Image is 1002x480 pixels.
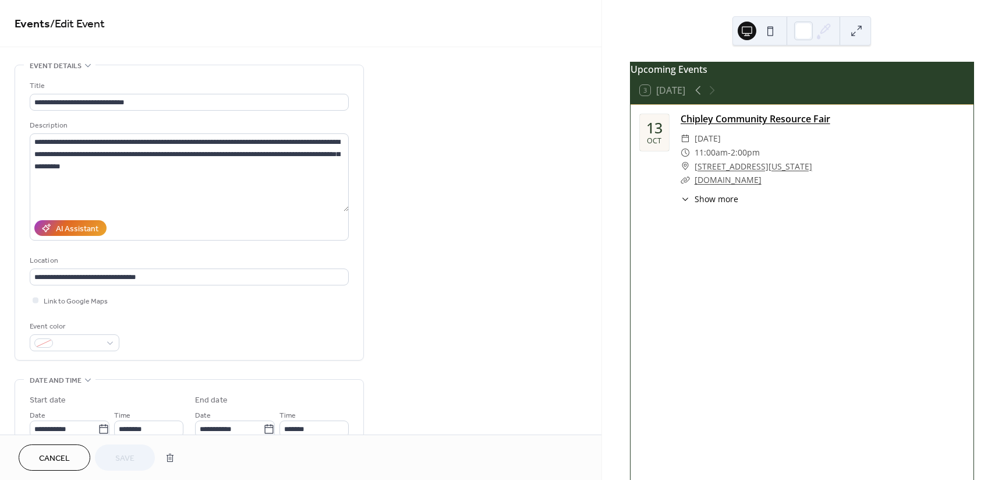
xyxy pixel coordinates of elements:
[681,193,690,205] div: ​
[647,137,661,145] div: Oct
[30,119,346,132] div: Description
[44,295,108,308] span: Link to Google Maps
[195,410,211,422] span: Date
[695,160,812,174] a: [STREET_ADDRESS][US_STATE]
[681,132,690,146] div: ​
[695,146,728,160] span: 11:00am
[728,146,731,160] span: -
[195,394,228,407] div: End date
[56,223,98,235] div: AI Assistant
[30,255,346,267] div: Location
[681,193,738,205] button: ​Show more
[30,60,82,72] span: Event details
[681,112,830,125] a: Chipley Community Resource Fair
[731,146,760,160] span: 2:00pm
[681,173,690,187] div: ​
[50,13,105,36] span: / Edit Event
[681,146,690,160] div: ​
[30,80,346,92] div: Title
[19,444,90,471] button: Cancel
[681,160,690,174] div: ​
[695,174,762,185] a: [DOMAIN_NAME]
[631,62,973,76] div: Upcoming Events
[695,132,721,146] span: [DATE]
[30,375,82,387] span: Date and time
[30,320,117,333] div: Event color
[30,394,66,407] div: Start date
[279,410,296,422] span: Time
[114,410,130,422] span: Time
[34,220,107,236] button: AI Assistant
[30,410,45,422] span: Date
[695,193,738,205] span: Show more
[39,453,70,465] span: Cancel
[15,13,50,36] a: Events
[646,121,663,135] div: 13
